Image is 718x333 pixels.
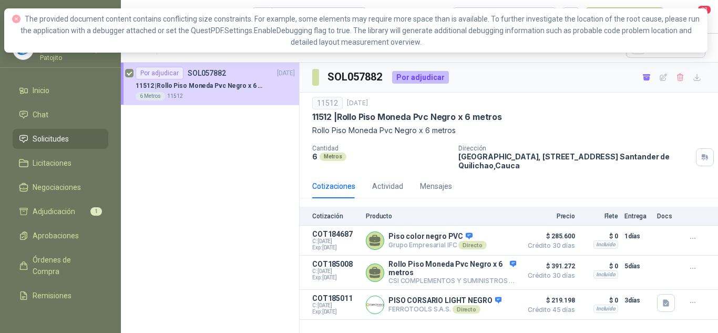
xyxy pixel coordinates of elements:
span: C: [DATE] [312,302,360,309]
a: Negociaciones [13,177,108,197]
div: Directo [458,241,486,249]
span: Aprobaciones [33,230,79,241]
p: Dirección [458,145,692,152]
p: Producto [366,213,516,220]
p: $ 0 [581,294,618,307]
span: $ 219.198 [522,294,575,307]
span: Crédito 45 días [522,307,575,313]
p: 6 [312,152,317,161]
span: Negociaciones [33,181,81,193]
p: [GEOGRAPHIC_DATA], [STREET_ADDRESS] Santander de Quilichao , Cauca [458,152,692,170]
div: Incluido [593,240,618,249]
p: PISO CORSARIO LIGHT NEGRO [388,296,501,306]
p: SOL057882 [188,69,226,77]
p: Patojito [40,55,108,61]
span: Exp: [DATE] [312,245,360,251]
p: [DATE] [277,68,295,78]
a: Chat [13,105,108,125]
p: Flete [581,213,618,220]
span: Órdenes de Compra [33,254,98,277]
span: Exp: [DATE] [312,309,360,315]
div: Metros [320,153,346,161]
span: 22 [697,5,712,15]
div: 11512 [312,97,343,109]
div: Incluido [593,270,618,279]
span: Adjudicación [33,206,75,217]
span: 1 [90,207,102,216]
p: 3 días [624,294,651,307]
p: $ 0 [581,230,618,243]
button: Nueva solicitud [584,7,665,26]
p: $ 0 [581,260,618,273]
span: $ 391.272 [522,260,575,273]
p: 11512 | Rollo Piso Moneda Pvc Negro x 6 metros [312,112,502,123]
div: Incluido [593,305,618,313]
button: 22 [686,7,705,26]
p: Precio [522,213,575,220]
p: Piso color negro PVC [388,232,487,241]
span: Chat [33,109,48,120]
a: Aprobaciones [13,226,108,246]
p: Rollo Piso Moneda Pvc Negro x 6 metros [388,260,516,277]
p: FERROTOOLS S.A.S. [388,305,501,314]
p: CSI COMPLEMENTOS Y SUMINISTROS INDUSTRIALES SAS [388,277,516,285]
span: Crédito 30 días [522,243,575,249]
p: COT185011 [312,294,360,302]
span: Licitaciones [33,157,71,169]
p: COT184687 [312,230,360,238]
span: $ 285.600 [522,230,575,243]
a: Licitaciones [13,153,108,173]
div: Mensajes [420,180,452,192]
div: Por adjudicar [136,67,183,79]
p: Docs [657,213,678,220]
a: Por adjudicarSOL057882[DATE] 11512 |Rollo Piso Moneda Pvc Negro x 6 metros6 Metros11512 [121,63,299,105]
a: Adjudicación1 [13,201,108,221]
p: [PERSON_NAME] [PERSON_NAME] [40,38,108,53]
p: 11512 [167,92,183,100]
span: Crédito 30 días [522,273,575,279]
div: 6 Metros [136,92,165,100]
p: COT185008 [312,260,360,268]
span: C: [DATE] [312,238,360,245]
div: Cotizaciones [312,180,355,192]
p: 5 días [624,260,651,273]
a: Órdenes de Compra [13,250,108,281]
p: Rollo Piso Moneda Pvc Negro x 6 metros [312,125,705,136]
span: Remisiones [33,290,71,301]
p: 11512 | Rollo Piso Moneda Pvc Negro x 6 metros [136,81,266,91]
span: C: [DATE] [312,268,360,275]
p: [DATE] [347,98,368,108]
div: Actividad [372,180,403,192]
a: Solicitudes [13,129,108,149]
div: Directo [453,305,480,314]
h3: SOL057882 [327,69,384,85]
p: Cotización [312,213,360,220]
a: Inicio [13,80,108,100]
p: Entrega [624,213,651,220]
span: Exp: [DATE] [312,275,360,281]
span: The provided document content contains conflicting size constraints. For example, some elements m... [20,15,700,46]
span: Solicitudes [33,133,69,145]
p: 1 días [624,230,651,243]
a: Remisiones [13,286,108,306]
img: Company Logo [366,296,384,314]
span: close-circle [12,15,20,23]
p: Grupo Empresarial IFC [388,241,487,249]
div: Por adjudicar [392,71,449,84]
span: Inicio [33,85,49,96]
p: Cantidad [312,145,450,152]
